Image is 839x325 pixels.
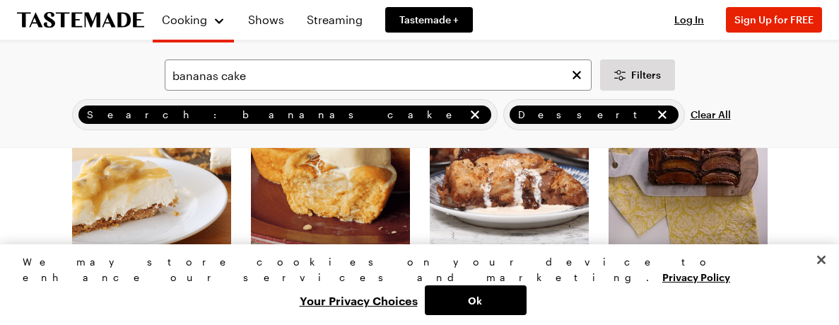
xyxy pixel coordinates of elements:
[600,59,675,91] button: Desktop filters
[87,107,464,122] span: Search: bananas cake
[399,13,459,27] span: Tastemade +
[661,13,717,27] button: Log In
[17,12,144,28] a: To Tastemade Home Page
[569,67,585,83] button: Clear search
[674,13,704,25] span: Log In
[467,107,483,122] button: remove Search: bananas cake
[161,6,225,34] button: Cooking
[518,107,652,122] span: Dessert
[806,244,837,275] button: Close
[691,99,731,130] button: Clear All
[631,68,661,82] span: Filters
[691,108,731,122] span: Clear All
[734,13,814,25] span: Sign Up for FREE
[385,7,473,33] a: Tastemade +
[662,270,730,283] a: More information about your privacy, opens in a new tab
[655,107,670,122] button: remove Dessert
[293,285,425,315] button: Your Privacy Choices
[162,13,207,26] span: Cooking
[23,254,804,285] div: We may store cookies on your device to enhance our services and marketing.
[23,254,804,315] div: Privacy
[726,7,822,33] button: Sign Up for FREE
[425,285,527,315] button: Ok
